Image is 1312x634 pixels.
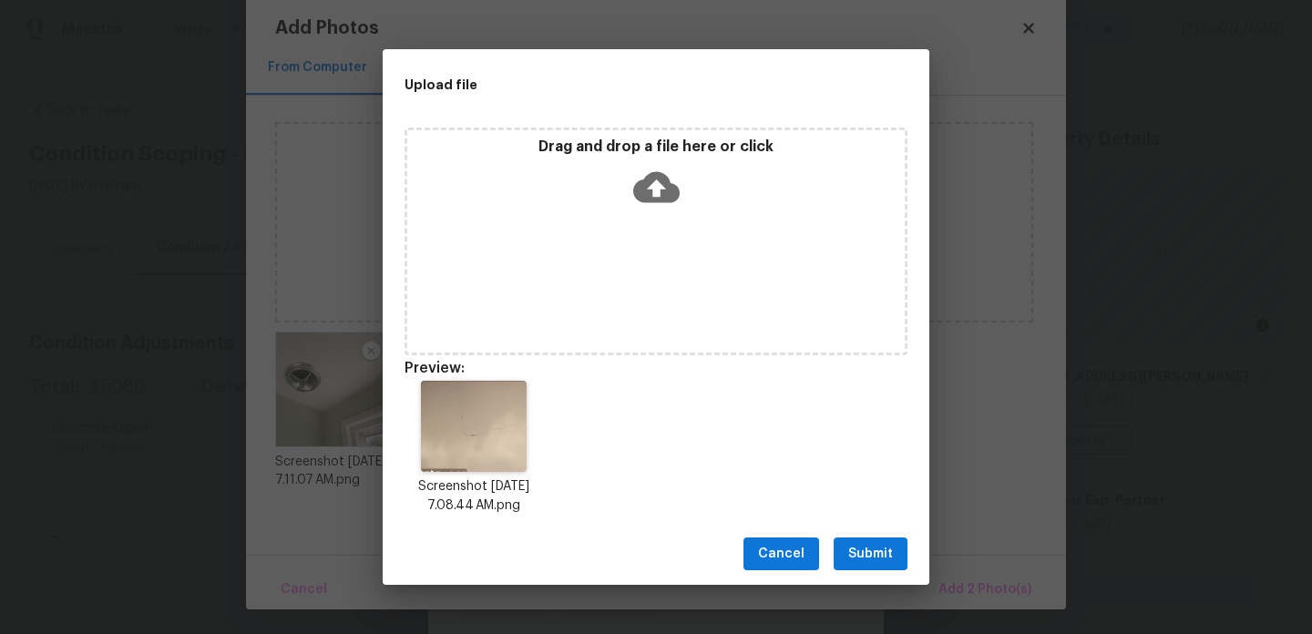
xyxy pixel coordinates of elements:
[421,381,527,472] img: wPLvsGyM+6YwAAAAABJRU5ErkJggg==
[405,477,543,516] p: Screenshot [DATE] 7.08.44 AM.png
[407,138,905,157] p: Drag and drop a file here or click
[834,537,907,571] button: Submit
[848,543,893,566] span: Submit
[743,537,819,571] button: Cancel
[758,543,805,566] span: Cancel
[405,75,825,95] h2: Upload file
